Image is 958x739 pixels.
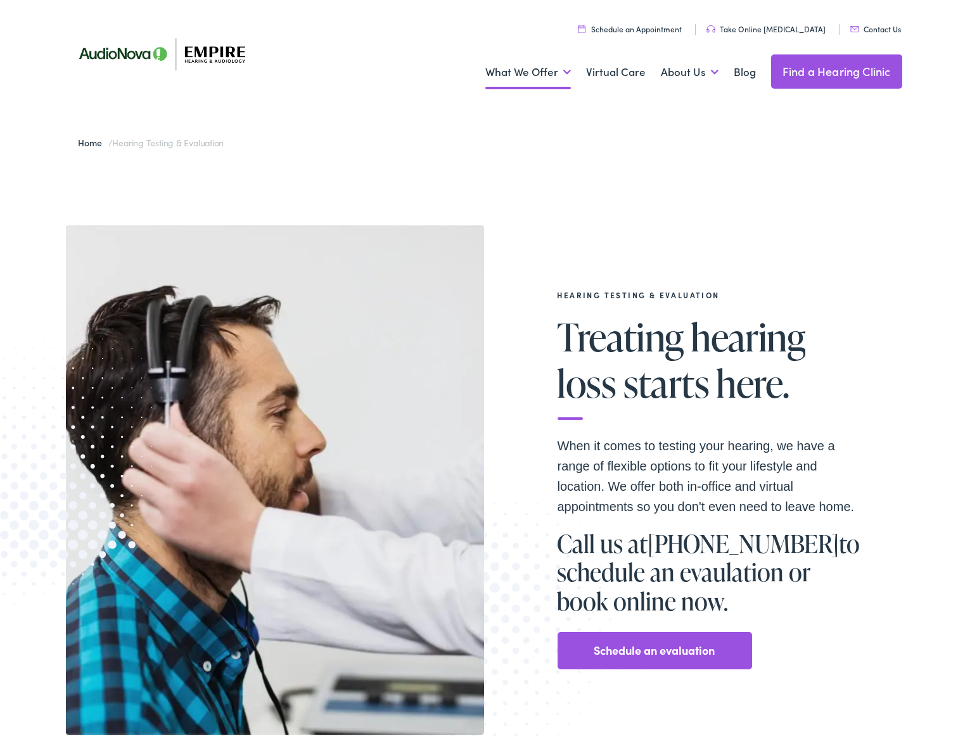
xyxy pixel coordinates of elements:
img: utility icon [706,22,715,29]
a: Home [79,132,108,145]
a: Schedule an evaluation [594,636,715,657]
a: What We Offer [485,45,571,92]
a: Contact Us [850,20,902,30]
a: Take Online [MEDICAL_DATA] [706,20,826,30]
a: Virtual Care [586,45,646,92]
span: here. [716,358,789,400]
img: utility icon [578,21,585,29]
span: Hearing Testing & Evaluation [112,132,224,145]
img: utility icon [850,22,859,28]
a: [PHONE_NUMBER] [648,523,840,556]
span: hearing [691,312,805,354]
img: A man undergoes a hearing test at Empire Hearing and Audiology in New York. [66,221,484,731]
p: When it comes to testing your hearing, we have a range of flexible options to fit your lifestyle ... [558,432,862,513]
h2: Hearing Testing & Evaluation [558,287,862,296]
span: Treating [558,312,684,354]
a: Blog [734,45,756,92]
span: loss [558,358,616,400]
a: Schedule an Appointment [578,20,682,30]
a: Find a Hearing Clinic [771,51,902,85]
span: / [79,132,224,145]
a: About Us [661,45,718,92]
span: starts [623,358,709,400]
h1: Call us at to schedule an evaulation or book online now. [558,526,862,612]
